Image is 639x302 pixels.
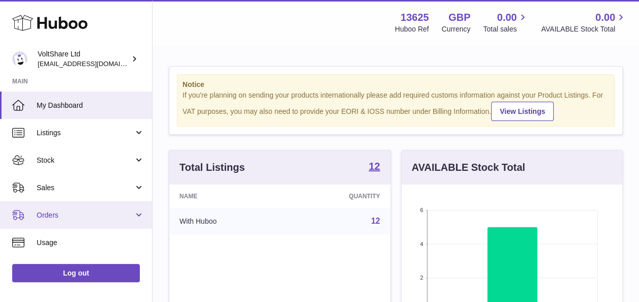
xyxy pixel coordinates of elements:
[595,11,615,24] span: 0.00
[442,24,471,34] div: Currency
[395,24,429,34] div: Huboo Ref
[369,161,380,171] strong: 12
[286,185,390,208] th: Quantity
[12,264,140,282] a: Log out
[541,11,627,34] a: 0.00 AVAILABLE Stock Total
[491,102,554,121] a: View Listings
[369,161,380,173] a: 12
[179,161,245,174] h3: Total Listings
[541,24,627,34] span: AVAILABLE Stock Total
[497,11,517,24] span: 0.00
[412,161,525,174] h3: AVAILABLE Stock Total
[38,49,129,69] div: VoltShare Ltd
[371,217,380,225] a: 12
[182,90,609,121] div: If you're planning on sending your products internationally please add required customs informati...
[12,51,27,67] img: info@voltshare.co.uk
[37,156,134,165] span: Stock
[420,241,423,247] text: 4
[182,80,609,89] strong: Notice
[169,185,286,208] th: Name
[483,24,528,34] span: Total sales
[420,207,423,213] text: 6
[169,208,286,234] td: With Huboo
[483,11,528,34] a: 0.00 Total sales
[448,11,470,24] strong: GBP
[37,183,134,193] span: Sales
[37,128,134,138] span: Listings
[38,59,149,68] span: [EMAIL_ADDRESS][DOMAIN_NAME]
[420,275,423,281] text: 2
[37,238,144,248] span: Usage
[37,210,134,220] span: Orders
[401,11,429,24] strong: 13625
[37,101,144,110] span: My Dashboard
